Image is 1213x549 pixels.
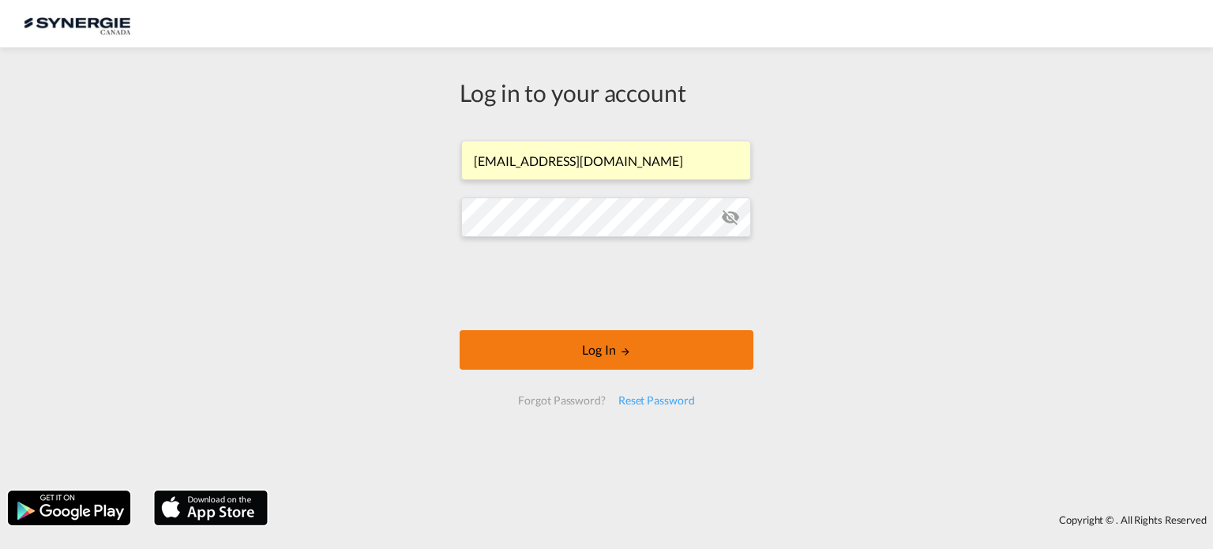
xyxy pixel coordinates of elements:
[24,6,130,42] img: 1f56c880d42311ef80fc7dca854c8e59.png
[486,253,727,314] iframe: reCAPTCHA
[6,489,132,527] img: google.png
[460,330,753,370] button: LOGIN
[460,76,753,109] div: Log in to your account
[276,506,1213,533] div: Copyright © . All Rights Reserved
[721,208,740,227] md-icon: icon-eye-off
[152,489,269,527] img: apple.png
[612,386,701,415] div: Reset Password
[461,141,751,180] input: Enter email/phone number
[512,386,611,415] div: Forgot Password?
